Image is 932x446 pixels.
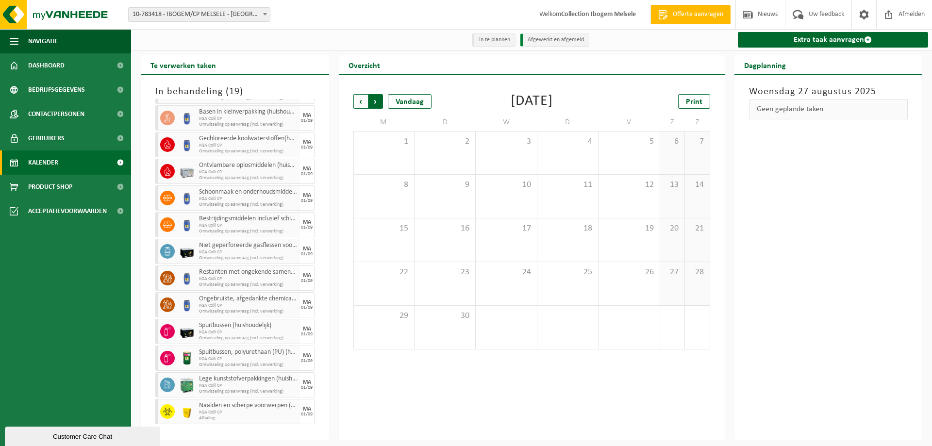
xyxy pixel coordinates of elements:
[359,223,409,234] span: 15
[368,94,383,109] span: Volgende
[665,223,680,234] span: 20
[660,114,685,131] td: Z
[690,267,704,278] span: 28
[28,29,58,53] span: Navigatie
[686,98,702,106] span: Print
[685,114,710,131] td: Z
[388,94,432,109] div: Vandaag
[303,380,311,385] div: MA
[303,219,311,225] div: MA
[199,356,298,362] span: KGA Colli CP
[542,136,593,147] span: 4
[199,362,298,368] span: Omwisseling op aanvraag (incl. verwerking)
[303,139,311,145] div: MA
[481,136,532,147] span: 3
[199,402,298,410] span: Naalden en scherpe voorwerpen (huishoudelijk)
[353,94,368,109] span: Vorige
[199,229,298,234] span: Omwisseling op aanvraag (incl. verwerking)
[603,223,654,234] span: 19
[665,180,680,190] span: 13
[481,180,532,190] span: 10
[199,303,298,309] span: KGA Colli CP
[738,32,929,48] a: Extra taak aanvragen
[199,242,298,249] span: Niet geperforeerde gasflessen voor eenmalig gebruik (huishoudelijk)
[199,169,298,175] span: KGA Colli CP
[476,114,537,131] td: W
[199,309,298,314] span: Omwisseling op aanvraag (incl. verwerking)
[199,116,298,122] span: KGA Colli CP
[199,122,298,128] span: Omwisseling op aanvraag (incl. verwerking)
[199,188,298,196] span: Schoonmaak en onderhoudsmiddelen (huishoudelijk)
[28,78,85,102] span: Bedrijfsgegevens
[303,113,311,118] div: MA
[537,114,599,131] td: D
[155,84,315,99] h3: In behandeling ( )
[199,249,298,255] span: KGA Colli CP
[180,377,194,393] img: PB-HB-1400-HPE-GN-11
[28,53,65,78] span: Dashboard
[301,172,313,177] div: 01/09
[199,162,298,169] span: Ontvlambare oplosmiddelen (huishoudelijk)
[199,348,298,356] span: Spuitbussen, polyurethaan (PU) (huishoudelijk)
[303,193,311,198] div: MA
[690,223,704,234] span: 21
[180,271,194,285] img: PB-OT-0120-HPE-00-02
[301,385,313,390] div: 01/09
[199,415,298,421] span: Afhaling
[28,150,58,175] span: Kalender
[301,225,313,230] div: 01/09
[650,5,731,24] a: Offerte aanvragen
[180,217,194,232] img: PB-OT-0120-HPE-00-02
[481,267,532,278] span: 24
[603,136,654,147] span: 5
[603,267,654,278] span: 26
[665,267,680,278] span: 27
[199,149,298,154] span: Omwisseling op aanvraag (incl. verwerking)
[419,136,470,147] span: 2
[303,246,311,252] div: MA
[301,279,313,283] div: 01/09
[749,99,908,119] div: Geen geplande taken
[599,114,660,131] td: V
[339,55,390,74] h2: Overzicht
[141,55,226,74] h2: Te verwerken taken
[199,202,298,208] span: Omwisseling op aanvraag (incl. verwerking)
[303,299,311,305] div: MA
[353,114,415,131] td: M
[301,332,313,337] div: 01/09
[180,244,194,259] img: PB-LB-0680-HPE-BK-11
[690,180,704,190] span: 14
[199,383,298,389] span: KGA Colli CP
[359,180,409,190] span: 8
[678,94,710,109] a: Print
[199,143,298,149] span: KGA Colli CP
[199,276,298,282] span: KGA Colli CP
[199,196,298,202] span: KGA Colli CP
[199,322,298,330] span: Spuitbussen (huishoudelijk)
[199,175,298,181] span: Omwisseling op aanvraag (incl. verwerking)
[199,295,298,303] span: Ongebruikte, afgedankte chemicalien (huishoudelijk)
[5,425,162,446] iframe: chat widget
[180,351,194,365] img: PB-OT-0200-MET-00-03
[303,353,311,359] div: MA
[180,297,194,312] img: PB-OT-0120-HPE-00-02
[301,252,313,257] div: 01/09
[749,84,908,99] h3: Woensdag 27 augustus 2025
[301,118,313,123] div: 01/09
[199,335,298,341] span: Omwisseling op aanvraag (incl. verwerking)
[419,311,470,321] span: 30
[303,273,311,279] div: MA
[603,180,654,190] span: 12
[180,137,194,152] img: PB-OT-0120-HPE-00-02
[28,199,107,223] span: Acceptatievoorwaarden
[28,102,84,126] span: Contactpersonen
[128,7,270,22] span: 10-783418 - IBOGEM/CP MELSELE - MELSELE
[561,11,636,18] strong: Collection Ibogem Melsele
[199,330,298,335] span: KGA Colli CP
[542,267,593,278] span: 25
[419,180,470,190] span: 9
[199,223,298,229] span: KGA Colli CP
[180,324,194,339] img: PB-LB-0680-HPE-BK-11
[199,135,298,143] span: Gechloreerde koolwaterstoffen(huishoudelijk)
[511,94,553,109] div: [DATE]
